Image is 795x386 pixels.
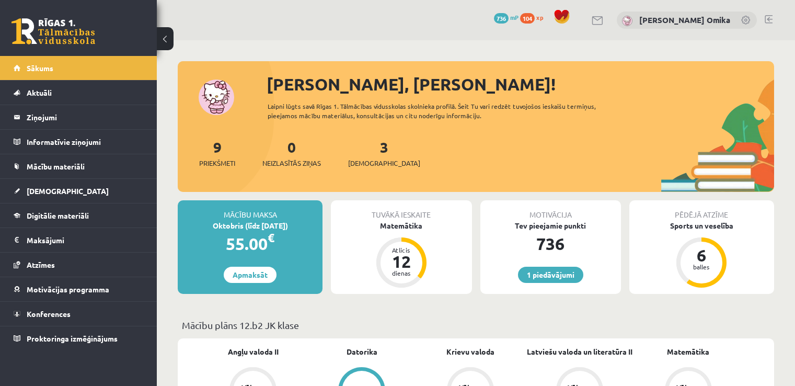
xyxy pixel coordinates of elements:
[27,63,53,73] span: Sākums
[178,231,322,256] div: 55.00
[27,186,109,196] span: [DEMOGRAPHIC_DATA]
[629,220,774,289] a: Sports un veselība 6 balles
[224,267,276,283] a: Apmaksāt
[14,105,144,129] a: Ziņojumi
[268,230,274,245] span: €
[520,13,535,24] span: 104
[331,200,471,220] div: Tuvākā ieskaite
[536,13,543,21] span: xp
[14,253,144,277] a: Atzīmes
[386,270,417,276] div: dienas
[629,200,774,220] div: Pēdējā atzīme
[14,56,144,80] a: Sākums
[494,13,509,24] span: 736
[14,277,144,301] a: Motivācijas programma
[480,220,621,231] div: Tev pieejamie punkti
[527,346,632,357] a: Latviešu valoda un literatūra II
[27,105,144,129] legend: Ziņojumi
[622,16,632,26] img: Aiva Beatrise Omika
[629,220,774,231] div: Sports un veselība
[14,81,144,105] a: Aktuāli
[27,88,52,97] span: Aktuāli
[348,138,420,168] a: 3[DEMOGRAPHIC_DATA]
[639,15,730,25] a: [PERSON_NAME] Omika
[480,231,621,256] div: 736
[267,72,774,97] div: [PERSON_NAME], [PERSON_NAME]!
[27,309,71,319] span: Konferences
[199,138,235,168] a: 9Priekšmeti
[14,203,144,228] a: Digitālie materiāli
[27,130,144,154] legend: Informatīvie ziņojumi
[262,138,321,168] a: 0Neizlasītās ziņas
[480,200,621,220] div: Motivācija
[27,285,109,294] span: Motivācijas programma
[686,264,717,270] div: balles
[686,247,717,264] div: 6
[199,158,235,168] span: Priekšmeti
[182,318,770,332] p: Mācību plāns 12.b2 JK klase
[262,158,321,168] span: Neizlasītās ziņas
[14,228,144,252] a: Maksājumi
[27,334,118,343] span: Proktoringa izmēģinājums
[494,13,519,21] a: 736 mP
[386,247,417,253] div: Atlicis
[228,346,279,357] a: Angļu valoda II
[27,228,144,252] legend: Maksājumi
[510,13,519,21] span: mP
[386,253,417,270] div: 12
[14,326,144,350] a: Proktoringa izmēģinājums
[268,101,626,120] div: Laipni lūgts savā Rīgas 1. Tālmācības vidusskolas skolnieka profilā. Šeit Tu vari redzēt tuvojošo...
[178,220,322,231] div: Oktobris (līdz [DATE])
[331,220,471,289] a: Matemātika Atlicis 12 dienas
[14,302,144,326] a: Konferences
[11,18,95,44] a: Rīgas 1. Tālmācības vidusskola
[347,346,377,357] a: Datorika
[178,200,322,220] div: Mācību maksa
[14,154,144,178] a: Mācību materiāli
[446,346,494,357] a: Krievu valoda
[27,211,89,220] span: Digitālie materiāli
[518,267,583,283] a: 1 piedāvājumi
[331,220,471,231] div: Matemātika
[520,13,548,21] a: 104 xp
[27,260,55,269] span: Atzīmes
[27,162,85,171] span: Mācību materiāli
[14,179,144,203] a: [DEMOGRAPHIC_DATA]
[14,130,144,154] a: Informatīvie ziņojumi
[667,346,709,357] a: Matemātika
[348,158,420,168] span: [DEMOGRAPHIC_DATA]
